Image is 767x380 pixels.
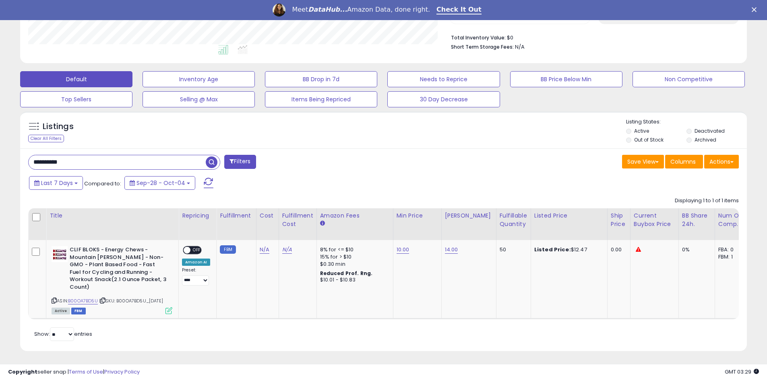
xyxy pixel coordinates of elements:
[622,155,664,168] button: Save View
[220,212,252,220] div: Fulfillment
[436,6,482,14] a: Check It Out
[534,246,601,253] div: $12.47
[665,155,703,168] button: Columns
[387,91,500,107] button: 30 Day Decrease
[510,71,622,87] button: BB Price Below Min
[20,91,132,107] button: Top Sellers
[99,298,163,304] span: | SKU: B00OA7BD5U_[DATE]
[265,71,377,87] button: BB Drop in 7d
[52,246,172,313] div: ASIN:
[260,212,275,220] div: Cost
[695,127,725,134] label: Deactivated
[320,261,387,268] div: $0.30 min
[282,212,313,228] div: Fulfillment Cost
[320,253,387,261] div: 15% for > $10
[445,212,493,220] div: [PERSON_NAME]
[220,245,236,254] small: FBM
[320,212,390,220] div: Amazon Fees
[320,270,373,277] b: Reduced Prof. Rng.
[320,220,325,227] small: Amazon Fees.
[634,127,649,134] label: Active
[500,212,527,228] div: Fulfillable Quantity
[682,246,709,253] div: 0%
[725,368,759,376] span: 2025-10-12 03:29 GMT
[28,135,64,142] div: Clear All Filters
[143,71,255,87] button: Inventory Age
[70,246,167,293] b: CLIF BLOKS - Energy Chews - Mountain [PERSON_NAME] - Non-GMO - Plant Based Food - Fast Fuel for C...
[451,32,733,42] li: $0
[71,308,86,314] span: FBM
[52,308,70,314] span: All listings currently available for purchase on Amazon
[190,247,203,254] span: OFF
[224,155,256,169] button: Filters
[69,368,103,376] a: Terms of Use
[20,71,132,87] button: Default
[682,212,711,228] div: BB Share 24h.
[41,179,73,187] span: Last 7 Days
[273,4,285,16] img: Profile image for Georgie
[634,136,664,143] label: Out of Stock
[104,368,140,376] a: Privacy Policy
[534,246,571,253] b: Listed Price:
[124,176,195,190] button: Sep-28 - Oct-04
[29,176,83,190] button: Last 7 Days
[143,91,255,107] button: Selling @ Max
[308,6,347,13] i: DataHub...
[534,212,604,220] div: Listed Price
[695,136,716,143] label: Archived
[265,91,377,107] button: Items Being Repriced
[451,34,506,41] b: Total Inventory Value:
[182,259,210,266] div: Amazon AI
[52,246,68,262] img: 51WMksT60IL._SL40_.jpg
[704,155,739,168] button: Actions
[611,212,627,228] div: Ship Price
[675,197,739,205] div: Displaying 1 to 1 of 1 items
[292,6,430,14] div: Meet Amazon Data, done right.
[626,118,747,126] p: Listing States:
[8,368,37,376] strong: Copyright
[320,277,387,283] div: $10.01 - $10.83
[34,330,92,338] span: Show: entries
[718,212,748,228] div: Num of Comp.
[718,246,745,253] div: FBA: 0
[50,212,175,220] div: Title
[43,121,74,132] h5: Listings
[752,7,760,12] div: Close
[397,246,409,254] a: 10.00
[634,212,675,228] div: Current Buybox Price
[387,71,500,87] button: Needs to Reprice
[670,158,696,166] span: Columns
[451,43,514,50] b: Short Term Storage Fees:
[282,246,292,254] a: N/A
[260,246,269,254] a: N/A
[397,212,438,220] div: Min Price
[68,298,98,304] a: B00OA7BD5U
[320,246,387,253] div: 8% for <= $10
[8,368,140,376] div: seller snap | |
[445,246,458,254] a: 14.00
[611,246,624,253] div: 0.00
[515,43,525,51] span: N/A
[718,253,745,261] div: FBM: 1
[136,179,185,187] span: Sep-28 - Oct-04
[182,212,213,220] div: Repricing
[633,71,745,87] button: Non Competitive
[84,180,121,187] span: Compared to:
[182,267,210,286] div: Preset:
[500,246,525,253] div: 50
